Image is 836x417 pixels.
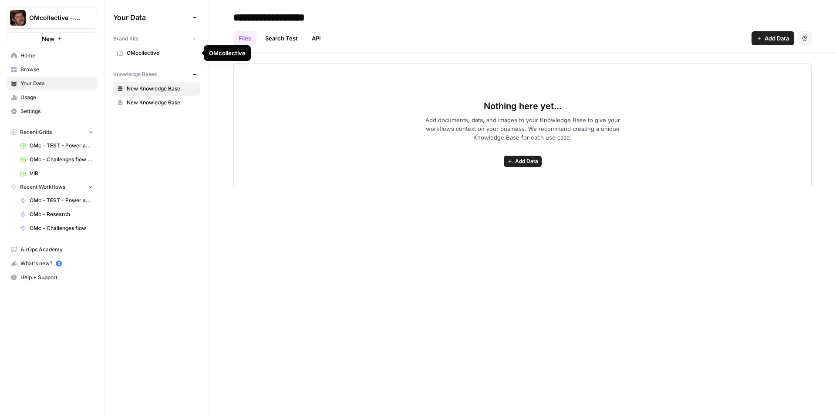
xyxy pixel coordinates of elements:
[20,274,93,281] span: Help + Support
[113,82,200,96] a: New Knowledge Base
[20,246,93,254] span: AirOps Academy
[20,52,93,60] span: Home
[113,96,200,110] a: New Knowledge Base
[113,46,200,60] a: OMcollective
[752,31,794,45] button: Add Data
[127,99,196,107] span: New Knowledge Base
[307,31,326,45] a: API
[7,104,97,118] a: Settings
[7,49,97,63] a: Home
[7,126,97,139] button: Recent Grids
[20,80,93,87] span: Your Data
[7,243,97,257] a: AirOps Academy
[30,170,93,177] span: VIB
[30,156,93,163] span: OMc - Challenges flow Grid
[7,180,97,193] button: Recent Workflows
[16,221,97,235] a: OMc - Challenges flow
[484,100,562,112] span: Nothing here yet...
[20,183,65,191] span: Recent Workflows
[7,7,97,29] button: Workspace: OMcollective - SEO
[16,167,97,180] a: VIB
[504,156,542,167] button: Add Data
[57,261,60,266] text: 5
[113,35,138,43] span: Brand Kits
[20,93,93,101] span: Usage
[16,193,97,207] a: OMc - TEST - Power agents
[10,10,26,26] img: OMcollective - SEO Logo
[30,210,93,218] span: OMc - Research
[233,31,256,45] a: Files
[411,116,634,142] span: Add documents, data, and images to your Knowledge Base to give your workflows context on your bus...
[515,157,538,165] span: Add Data
[16,207,97,221] a: OMc - Research
[16,153,97,167] a: OMc - Challenges flow Grid
[16,139,97,153] a: OMc - TEST - Power agents
[30,197,93,204] span: OMc - TEST - Power agents
[7,257,97,270] div: What's new?
[113,12,189,23] span: Your Data
[127,85,196,93] span: New Knowledge Base
[56,260,62,267] a: 5
[30,142,93,150] span: OMc - TEST - Power agents
[7,63,97,77] a: Browse
[260,31,303,45] a: Search Test
[30,224,93,232] span: OMc - Challenges flow
[20,66,93,73] span: Browse
[42,34,54,43] span: New
[209,49,246,57] div: OMcollective
[7,32,97,45] button: New
[7,270,97,284] button: Help + Support
[20,128,52,136] span: Recent Grids
[127,49,196,57] span: OMcollective
[20,107,93,115] span: Settings
[765,34,789,43] span: Add Data
[7,257,97,270] button: What's new? 5
[29,13,82,22] span: OMcollective - SEO
[113,70,157,78] span: Knowledge Bases
[7,77,97,90] a: Your Data
[7,90,97,104] a: Usage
